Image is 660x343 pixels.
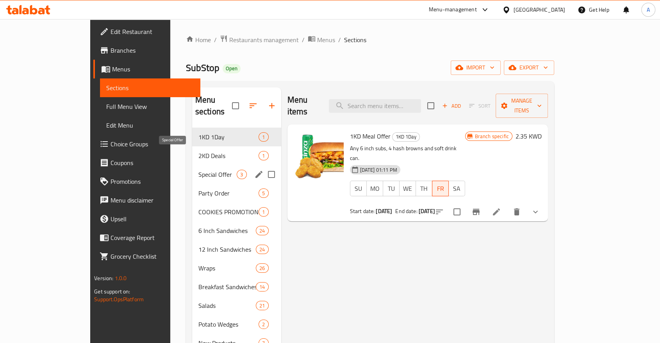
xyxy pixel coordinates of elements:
span: Select section first [464,100,496,112]
a: Menu disclaimer [93,191,200,210]
span: Manage items [502,96,542,116]
span: Choice Groups [111,139,194,149]
span: Breakfast Sandwiches [198,282,256,291]
span: End date: [395,206,417,216]
span: Restaurants management [229,35,299,44]
button: Branch-specific-item [467,203,485,221]
button: Add section [262,96,281,115]
div: Party Order [198,188,259,198]
div: items [259,151,268,160]
span: SubStop [186,59,219,76]
div: items [237,170,246,179]
span: 21 [256,302,268,309]
div: items [256,263,268,273]
a: Sections [100,78,200,97]
div: items [259,320,268,329]
a: Edit Menu [100,116,200,135]
b: [DATE] [419,206,435,216]
div: items [256,282,268,291]
a: Branches [93,41,200,60]
span: Sort sections [244,96,262,115]
span: Sections [106,83,194,92]
li: / [338,35,341,44]
div: Special Offer3edit [192,165,281,184]
div: Salads21 [192,296,281,315]
span: Promotions [111,177,194,186]
a: Support.OpsPlatform [94,294,144,304]
span: 1 [259,152,268,160]
a: Grocery Checklist [93,247,200,266]
span: Select section [423,98,439,114]
span: SU [353,183,364,194]
div: 2KD Deals [198,151,259,160]
div: Wraps [198,263,256,273]
div: 12 Inch Sandwiches24 [192,240,281,259]
span: 1KD Meal Offer [350,130,391,142]
span: export [510,63,548,73]
input: search [329,99,421,113]
button: Manage items [496,94,548,118]
span: Branch specific [472,133,512,140]
a: Full Menu View [100,97,200,116]
span: 24 [256,227,268,235]
span: 3 [237,171,246,178]
button: SU [350,181,367,196]
span: Open [223,65,241,72]
span: Grocery Checklist [111,252,194,261]
span: Edit Restaurant [111,27,194,36]
span: 1 [259,208,268,216]
div: items [259,132,268,142]
span: Coverage Report [111,233,194,242]
p: Any 6 inch subs, 4 hash browns and soft drink can. [350,144,465,163]
div: Potato Wedges2 [192,315,281,334]
button: SA [448,181,465,196]
span: 6 Inch Sandwiches [198,226,256,235]
a: Restaurants management [220,35,299,45]
h2: Menu sections [195,94,232,117]
a: Choice Groups [93,135,200,153]
button: sort-choices [430,203,449,221]
div: [GEOGRAPHIC_DATA] [514,5,565,14]
span: Salads [198,301,256,310]
span: 5 [259,190,268,197]
span: Get support on: [94,286,130,297]
img: 1KD Meal Offer [294,131,344,181]
button: export [504,60,554,75]
span: Add item [439,100,464,112]
span: Menus [317,35,335,44]
button: delete [507,203,526,221]
button: edit [253,169,265,180]
h6: 2.35 KWD [516,131,542,142]
span: SA [452,183,462,194]
button: import [451,60,501,75]
span: 2 [259,321,268,328]
h2: Menu items [287,94,319,117]
span: 26 [256,265,268,272]
span: Select to update [449,204,465,220]
span: 12 Inch Sandwiches [198,245,256,254]
div: Wraps26 [192,259,281,277]
button: TU [383,181,400,196]
button: TH [416,181,432,196]
b: [DATE] [376,206,392,216]
div: COOKIES PROMOTION1 [192,203,281,221]
span: Menus [112,64,194,74]
a: Coverage Report [93,228,200,247]
a: Coupons [93,153,200,172]
span: Start date: [350,206,375,216]
button: WE [399,181,416,196]
span: 24 [256,246,268,253]
span: 1KD 1Day [198,132,259,142]
span: Edit Menu [106,121,194,130]
div: 2KD Deals1 [192,146,281,165]
div: items [259,188,268,198]
button: Add [439,100,464,112]
div: Breakfast Sandwiches14 [192,277,281,296]
a: Promotions [93,172,200,191]
div: 1KD 1Day [392,132,420,142]
div: Potato Wedges [198,320,259,329]
span: A [647,5,650,14]
span: 1 [259,133,268,141]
